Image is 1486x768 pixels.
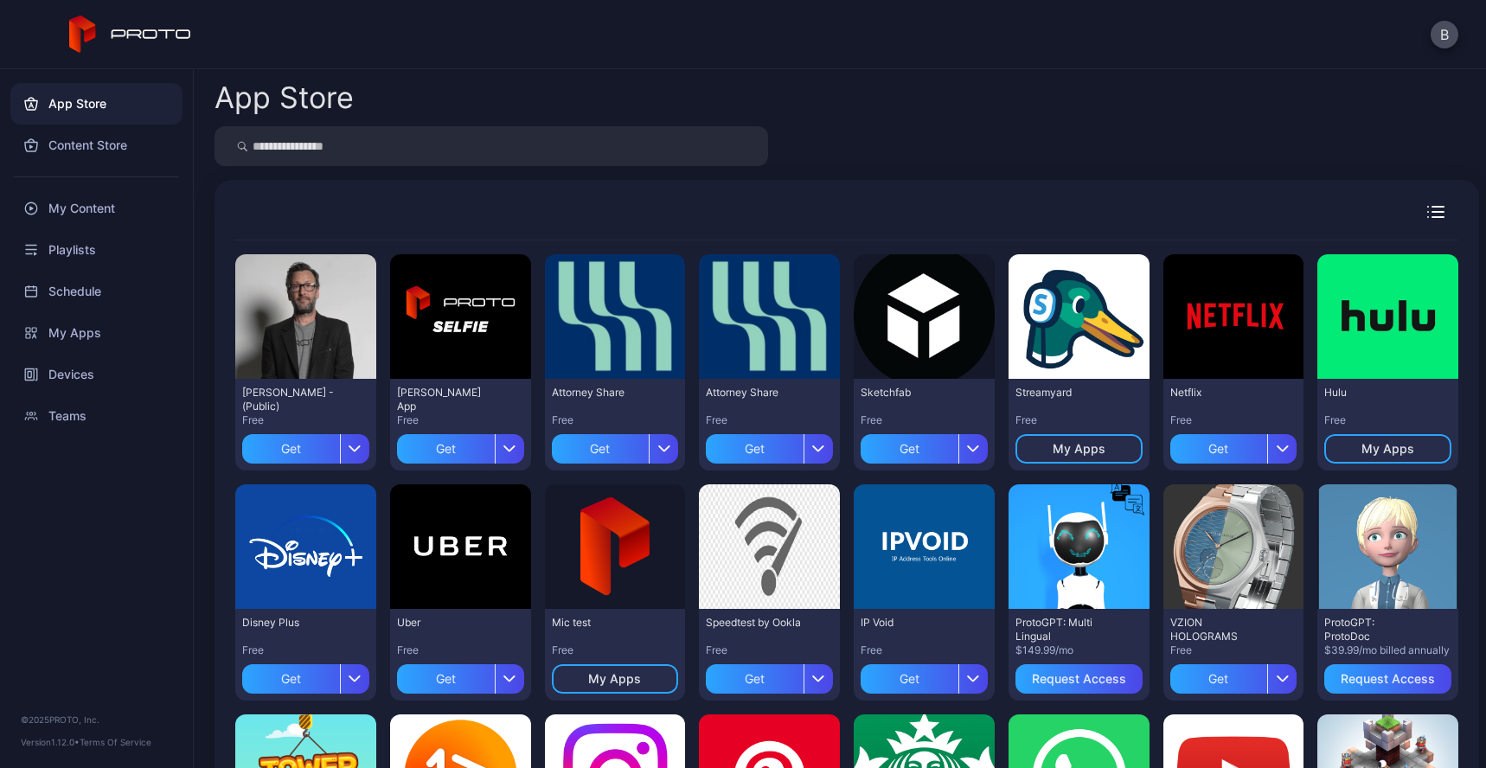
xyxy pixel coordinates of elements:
div: Netflix [1170,386,1265,400]
div: Get [1170,664,1268,694]
a: Teams [10,395,183,437]
div: Hulu [1324,386,1419,400]
button: B [1431,21,1458,48]
div: Attorney Share [552,386,647,400]
div: Get [1170,434,1268,464]
div: Free [1015,413,1143,427]
div: Get [242,434,340,464]
a: Terms Of Service [80,737,151,747]
button: Get [552,427,679,464]
div: Get [397,664,495,694]
div: Free [706,413,833,427]
div: ProtoGPT: ProtoDoc [1324,616,1419,643]
div: Free [861,413,988,427]
button: Get [706,657,833,694]
div: Get [242,664,340,694]
div: Free [552,413,679,427]
a: Schedule [10,271,183,312]
div: My Apps [1361,442,1414,456]
div: © 2025 PROTO, Inc. [21,713,172,726]
div: Uber [397,616,492,630]
a: App Store [10,83,183,125]
div: Get [861,434,958,464]
div: Free [1170,643,1297,657]
div: App Store [215,83,354,112]
button: Get [397,427,524,464]
div: Free [1324,413,1451,427]
a: My Content [10,188,183,229]
div: IP Void [861,616,956,630]
a: Devices [10,354,183,395]
button: Request Access [1324,664,1451,694]
div: Sketchfab [861,386,956,400]
div: Free [706,643,833,657]
button: My Apps [1324,434,1451,464]
button: Get [861,427,988,464]
div: Mic test [552,616,647,630]
div: Free [861,643,988,657]
div: Request Access [1341,672,1435,686]
button: Get [397,657,524,694]
div: Get [706,434,804,464]
div: Free [397,643,524,657]
div: Free [1170,413,1297,427]
div: Get [861,664,958,694]
div: Streamyard [1015,386,1111,400]
div: Free [242,643,369,657]
div: Request Access [1032,672,1126,686]
div: Free [242,413,369,427]
div: Free [552,643,679,657]
button: Get [1170,427,1297,464]
div: ProtoGPT: Multi Lingual [1015,616,1111,643]
div: Speedtest by Ookla [706,616,801,630]
a: Content Store [10,125,183,166]
div: David Selfie App [397,386,492,413]
button: Get [1170,657,1297,694]
button: My Apps [552,664,679,694]
div: $149.99/mo [1015,643,1143,657]
div: My Apps [588,672,641,686]
button: Get [861,657,988,694]
button: Get [242,427,369,464]
div: Get [552,434,650,464]
a: Playlists [10,229,183,271]
div: Free [397,413,524,427]
div: David N Persona - (Public) [242,386,337,413]
div: VZION HOLOGRAMS [1170,616,1265,643]
button: Request Access [1015,664,1143,694]
div: Disney Plus [242,616,337,630]
div: Attorney Share [706,386,801,400]
button: My Apps [1015,434,1143,464]
button: Get [242,657,369,694]
a: My Apps [10,312,183,354]
span: Version 1.12.0 • [21,737,80,747]
button: Get [706,427,833,464]
div: My Apps [1053,442,1105,456]
div: Get [397,434,495,464]
div: Get [706,664,804,694]
div: $39.99/mo billed annually [1324,643,1451,657]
